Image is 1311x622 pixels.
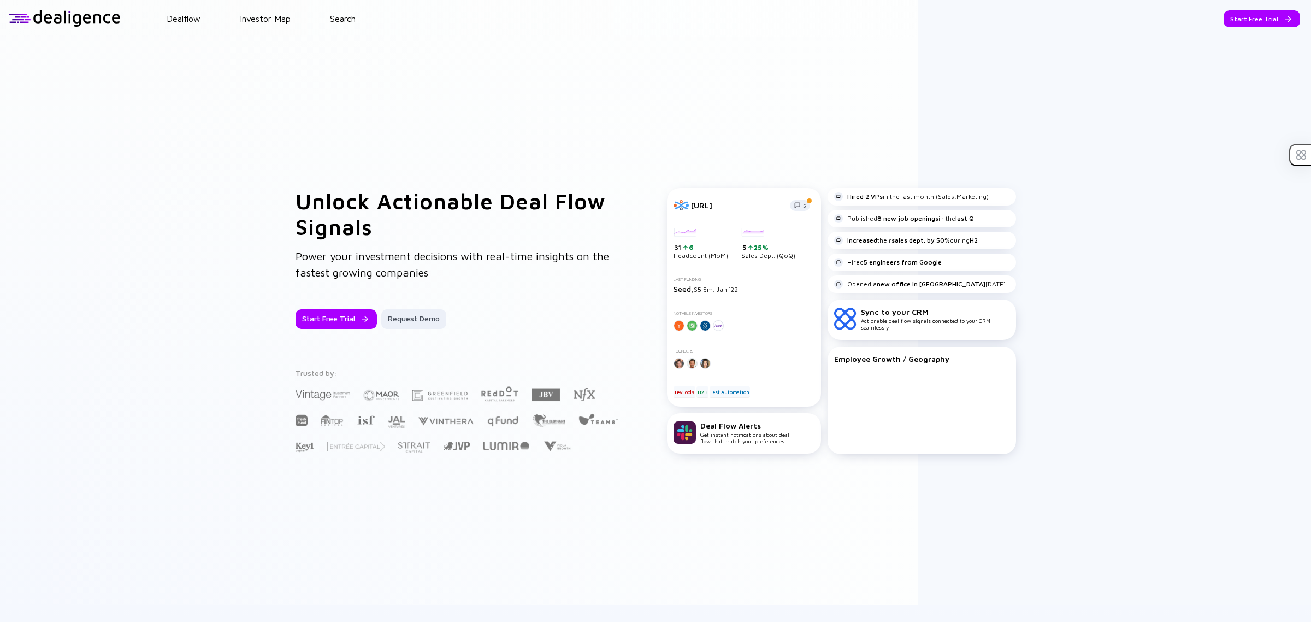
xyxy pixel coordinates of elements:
[167,14,200,24] a: Dealflow
[674,349,814,354] div: Founders
[834,258,942,267] div: Hired
[296,368,620,378] div: Trusted by:
[532,414,565,427] img: The Elephant
[574,388,595,401] img: NFX
[388,416,405,428] img: JAL Ventures
[296,442,314,453] img: Key1 Capital
[700,421,789,430] div: Deal Flow Alerts
[741,228,795,260] div: Sales Dept. (QoQ)
[481,384,519,402] img: Red Dot Capital Partners
[696,386,708,397] div: B2B
[674,386,695,397] div: DevTools
[834,354,1009,363] div: Employee Growth / Geography
[321,414,344,426] img: FINTOP Capital
[296,188,623,239] h1: Unlock Actionable Deal Flow Signals
[834,280,1006,289] div: Opened a [DATE]
[542,441,571,451] img: Viola Growth
[578,413,618,425] img: Team8
[877,214,938,222] strong: 8 new job openings
[970,236,978,244] strong: H2
[834,214,974,223] div: Published in the
[710,386,750,397] div: Test Automation
[674,284,694,294] span: Seed,
[483,442,529,450] img: Lumir Ventures
[240,14,291,24] a: Investor Map
[847,236,877,244] strong: Increased
[444,442,470,450] img: Jerusalem Venture Partners
[363,386,399,404] img: Maor Investments
[412,390,468,401] img: Greenfield Partners
[674,277,814,282] div: Last Funding
[891,236,950,244] strong: sales dept. by 50%
[296,250,609,279] span: Power your investment decisions with real-time insights on the fastest growing companies
[532,388,560,402] img: JBV Capital
[700,421,789,444] div: Get instant notifications about deal flow that match your preferences
[674,284,814,294] div: $5.5m, Jan `22
[327,442,385,451] img: Entrée Capital
[296,309,377,329] button: Start Free Trial
[834,236,978,245] div: their during
[847,192,883,201] strong: Hired 2 VPs
[330,14,356,24] a: Search
[691,201,783,210] div: [URL]
[861,307,1009,331] div: Actionable deal flow signals connected to your CRM seamlessly
[675,243,728,252] div: 31
[357,415,375,425] img: Israel Secondary Fund
[674,228,728,260] div: Headcount (MoM)
[877,280,985,288] strong: new office in [GEOGRAPHIC_DATA]
[753,243,769,251] div: 25%
[418,416,474,426] img: Vinthera
[955,214,974,222] strong: last Q
[834,192,989,201] div: in the last month (Sales,Marketing)
[398,442,430,453] img: Strait Capital
[674,311,814,316] div: Notable Investors
[864,258,942,266] strong: 5 engineers from Google
[381,309,446,329] button: Request Demo
[688,243,694,251] div: 6
[1224,10,1300,27] button: Start Free Trial
[861,307,1009,316] div: Sync to your CRM
[487,414,519,427] img: Q Fund
[296,389,350,401] img: Vintage Investment Partners
[742,243,795,252] div: 5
